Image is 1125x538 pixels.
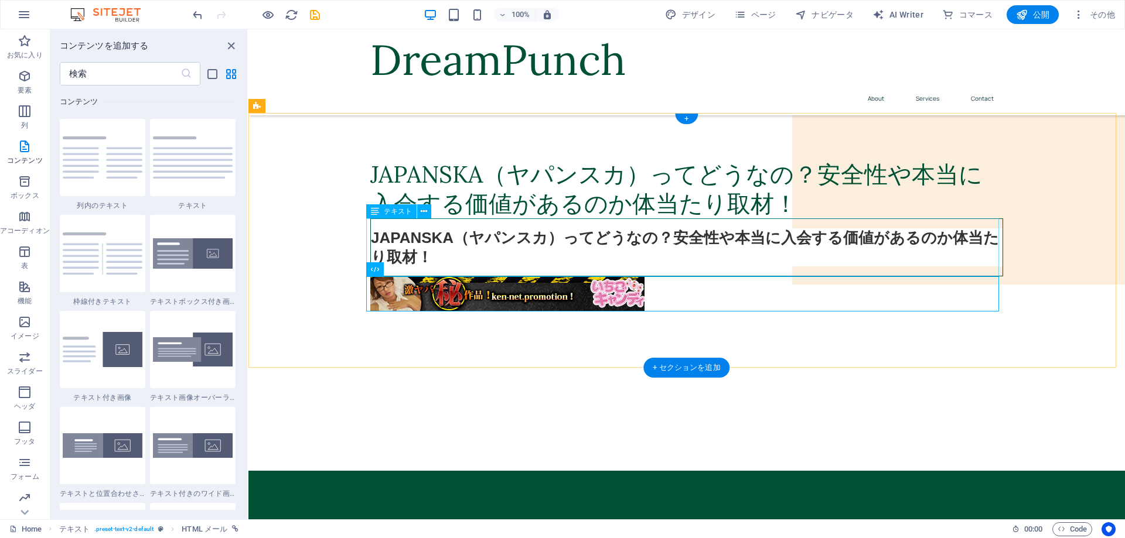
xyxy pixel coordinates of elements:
[1052,522,1092,536] button: Code
[191,8,204,22] i: 元に戻す: テキストを変更 (Ctrl+Z)
[494,8,536,22] button: 100%
[60,119,145,210] div: 列内のテキスト
[60,393,145,402] span: テキスト付き画像
[937,5,997,24] button: コマース
[153,433,233,457] img: wide-image-with-text.svg
[150,297,236,306] span: テキストボックス付き画像
[153,333,233,366] img: text-image-overlap.svg
[63,232,142,275] img: text-with-separator.svg
[11,191,39,200] p: ボックス
[63,332,142,368] img: text-with-image-v4.svg
[285,8,298,22] i: ページのリロード
[1024,522,1042,536] span: 00 00
[1012,522,1043,536] h6: セッション時間
[1058,522,1087,536] span: Code
[150,119,236,210] div: テキスト
[308,8,322,22] i: 保存 (Ctrl+S)
[7,50,43,60] p: お気に入り
[63,433,142,457] img: wide-image-with-text-aligned.svg
[60,215,145,306] div: 枠線付きテキスト
[67,8,155,22] img: Editor Logo
[1068,5,1120,24] button: その他
[14,402,35,411] p: ヘッダ
[542,9,553,20] i: サイズ変更時に、選択した端末にあわせてズームレベルを自動調整します。
[942,9,993,20] span: コマース
[150,201,236,210] span: テキスト
[512,8,530,22] h6: 100%
[182,522,227,536] span: クリックして選択し、ダブルクリックして編集します
[60,95,236,109] h6: コンテンツ
[21,261,28,270] p: 表
[63,136,142,179] img: text-in-columns.svg
[150,215,236,306] div: テキストボックス付き画像
[21,121,28,130] p: 列
[205,67,219,81] button: list-view
[284,8,298,22] button: reload
[60,297,145,306] span: 枠線付きテキスト
[150,489,236,498] span: テキスト付きのワイド画像
[660,5,720,24] button: デザイン
[872,9,923,20] span: AI Writer
[308,8,322,22] button: save
[665,9,715,20] span: デザイン
[59,522,239,536] nav: breadcrumb
[60,489,145,498] span: テキストと位置合わせされたワイド画像
[790,5,858,24] button: ナビゲータ
[1102,522,1116,536] button: Usercentrics
[11,472,39,481] p: フォーム
[384,208,412,215] span: テキスト
[1073,9,1115,20] span: その他
[150,407,236,498] div: テキスト付きのワイド画像
[14,437,35,446] p: フッタ
[18,296,32,306] p: 機能
[190,8,204,22] button: undo
[60,39,148,53] h6: コンテンツを追加する
[60,311,145,402] div: テキスト付き画像
[9,522,42,536] a: クリックして選択をキャンセルし、ダブルクリックしてページを開きます
[60,62,180,85] input: 検索
[7,366,43,376] p: スライダー
[153,238,233,269] img: image-with-text-box.svg
[60,407,145,498] div: テキストと位置合わせされたワイド画像
[158,526,163,532] i: この要素はカスタマイズ可能なプリセットです
[59,522,90,536] span: クリックして選択し、ダブルクリックして編集します
[729,5,781,24] button: ページ
[1007,5,1059,24] button: 公開
[261,8,275,22] button: プレビューモードを終了して編集を続けるには、ここをクリックしてください
[7,156,43,165] p: コンテンツ
[643,358,729,378] div: + セクションを追加
[795,9,854,20] span: ナビゲータ
[734,9,776,20] span: ページ
[150,393,236,402] span: テキスト画像オーバーラップ
[224,39,238,53] button: close panel
[1016,9,1049,20] span: 公開
[675,114,698,124] div: +
[232,526,238,532] i: この要素はリンクされています
[153,136,233,179] img: text.svg
[11,331,39,341] p: イメージ
[60,201,145,210] span: 列内のテキスト
[868,5,928,24] button: AI Writer
[150,311,236,402] div: テキスト画像オーバーラップ
[18,85,32,95] p: 要素
[224,67,238,81] button: grid-view
[94,522,154,536] span: . preset-text-v2-default
[1032,525,1034,533] span: :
